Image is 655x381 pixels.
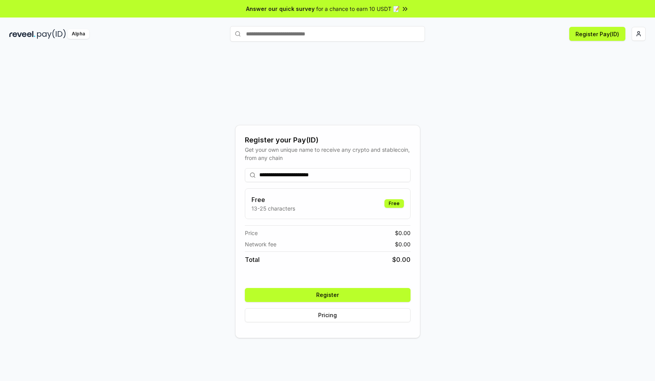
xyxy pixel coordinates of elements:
img: pay_id [37,29,66,39]
h3: Free [251,195,295,204]
img: reveel_dark [9,29,35,39]
span: Answer our quick survey [246,5,315,13]
p: 13-25 characters [251,204,295,212]
div: Register your Pay(ID) [245,135,411,146]
div: Get your own unique name to receive any crypto and stablecoin, from any chain [245,146,411,162]
span: $ 0.00 [395,229,411,237]
span: Total [245,255,260,264]
button: Register [245,288,411,302]
span: for a chance to earn 10 USDT 📝 [316,5,400,13]
span: Price [245,229,258,237]
span: Network fee [245,240,276,248]
div: Free [384,199,404,208]
div: Alpha [67,29,89,39]
button: Pricing [245,308,411,322]
span: $ 0.00 [395,240,411,248]
button: Register Pay(ID) [569,27,625,41]
span: $ 0.00 [392,255,411,264]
